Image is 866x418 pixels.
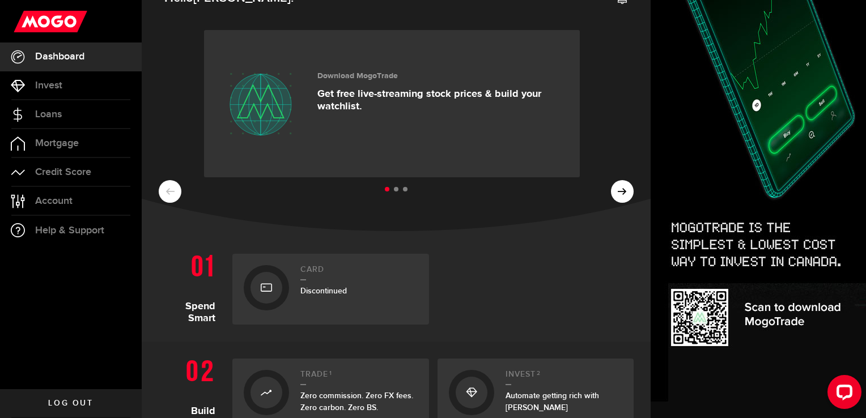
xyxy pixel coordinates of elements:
[506,370,623,385] h2: Invest
[300,286,347,296] span: Discontinued
[35,52,84,62] span: Dashboard
[818,370,866,418] iframe: LiveChat chat widget
[204,30,580,177] a: Download MogoTrade Get free live-streaming stock prices & build your watchlist.
[159,248,224,325] h1: Spend Smart
[35,225,104,236] span: Help & Support
[506,391,599,412] span: Automate getting rich with [PERSON_NAME]
[35,167,91,177] span: Credit Score
[537,370,541,377] sup: 2
[300,265,418,280] h2: Card
[232,254,429,325] a: CardDiscontinued
[48,399,93,407] span: Log out
[35,138,79,148] span: Mortgage
[35,196,73,206] span: Account
[35,109,62,120] span: Loans
[317,88,563,113] p: Get free live-streaming stock prices & build your watchlist.
[329,370,332,377] sup: 1
[300,370,418,385] h2: Trade
[317,71,563,81] h3: Download MogoTrade
[300,391,413,412] span: Zero commission. Zero FX fees. Zero carbon. Zero BS.
[35,80,62,91] span: Invest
